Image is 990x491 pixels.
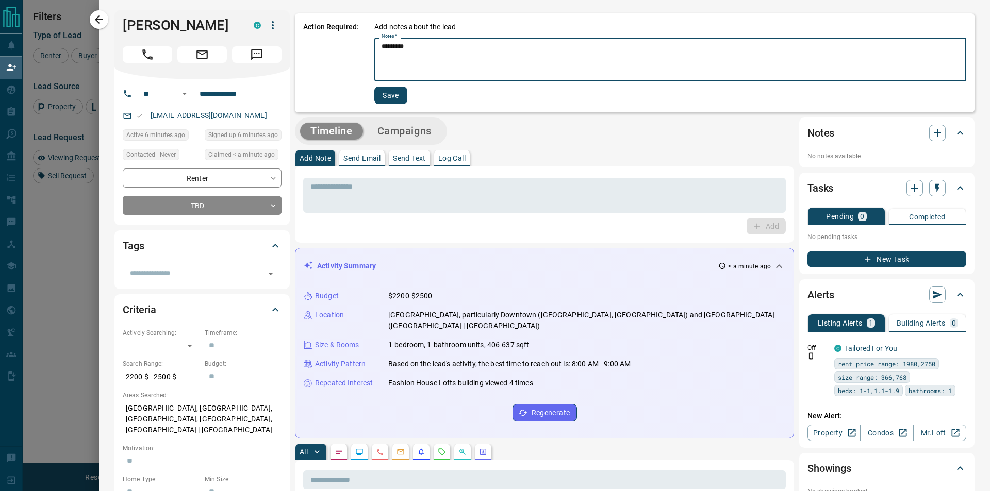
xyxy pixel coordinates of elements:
p: Based on the lead's activity, the best time to reach out is: 8:00 AM - 9:00 AM [388,359,631,369]
p: Timeframe: [205,328,282,337]
div: condos.ca [834,345,841,352]
a: Mr.Loft [913,425,966,441]
p: Activity Pattern [315,359,366,369]
button: Campaigns [367,123,442,140]
svg: Notes [335,448,343,456]
p: < a minute ago [728,262,771,271]
span: Claimed < a minute ago [208,149,275,160]
p: Search Range: [123,359,200,368]
p: New Alert: [807,411,966,421]
div: Tasks [807,176,966,200]
button: Open [178,88,191,100]
p: Home Type: [123,475,200,484]
div: Alerts [807,282,966,307]
p: 1 [869,319,873,327]
div: Notes [807,121,966,145]
h2: Alerts [807,286,834,303]
span: Contacted - Never [126,149,176,160]
div: Criteria [123,297,282,322]
p: Actively Searching: [123,328,200,337]
p: 0 [952,319,956,327]
p: No notes available [807,151,966,161]
h1: [PERSON_NAME] [123,17,238,33]
button: Timeline [300,123,363,140]
span: size range: 366,768 [838,372,906,382]
svg: Requests [438,448,446,456]
p: Send Text [393,155,426,162]
p: Fashion House Lofts building viewed 4 times [388,378,533,388]
p: Send Email [343,155,381,162]
p: 1-bedroom, 1-bathroom units, 406-637 sqft [388,340,529,350]
span: bathrooms: 1 [909,385,952,396]
p: Add Note [300,155,331,162]
span: Call [123,46,172,63]
span: beds: 1-1,1.1-1.9 [838,385,899,396]
p: 0 [860,213,864,220]
svg: Push Notification Only [807,352,815,360]
p: [GEOGRAPHIC_DATA], particularly Downtown ([GEOGRAPHIC_DATA], [GEOGRAPHIC_DATA]) and [GEOGRAPHIC_D... [388,310,785,331]
h2: Notes [807,125,834,141]
p: Log Call [438,155,466,162]
p: Budget [315,291,339,301]
span: Active 6 minutes ago [126,130,185,140]
p: Location [315,310,344,320]
p: Activity Summary [317,261,376,272]
svg: Calls [376,448,384,456]
svg: Emails [397,448,405,456]
h2: Tasks [807,180,833,196]
p: No pending tasks [807,229,966,245]
div: Activity Summary< a minute ago [304,257,785,276]
svg: Listing Alerts [417,448,425,456]
p: Size & Rooms [315,340,359,350]
a: Tailored For You [845,344,897,352]
span: rent price range: 1980,2750 [838,359,935,369]
svg: Email Valid [136,112,143,120]
p: Completed [909,213,946,221]
div: Wed Oct 15 2025 [123,129,200,144]
a: [EMAIL_ADDRESS][DOMAIN_NAME] [151,111,267,120]
p: All [300,448,308,455]
p: [GEOGRAPHIC_DATA], [GEOGRAPHIC_DATA], [GEOGRAPHIC_DATA], [GEOGRAPHIC_DATA], [GEOGRAPHIC_DATA] | [... [123,400,282,438]
p: Listing Alerts [818,319,863,327]
p: $2200-$2500 [388,291,432,301]
svg: Lead Browsing Activity [355,448,364,456]
span: Message [232,46,282,63]
button: Save [374,87,407,104]
h2: Criteria [123,301,156,318]
p: Motivation: [123,444,282,453]
button: Open [263,266,278,281]
button: Regenerate [513,404,577,421]
div: Renter [123,168,282,188]
button: New Task [807,251,966,267]
div: condos.ca [254,22,261,29]
p: Min Size: [205,475,282,484]
svg: Opportunities [458,448,467,456]
div: TBD [123,196,282,215]
div: Tags [123,233,282,258]
p: Action Required: [303,22,359,104]
span: Email [177,46,227,63]
p: Areas Searched: [123,391,282,400]
p: Building Alerts [897,319,946,327]
p: Add notes about the lead [374,22,456,32]
div: Showings [807,456,966,481]
p: 2200 $ - 2500 $ [123,368,200,385]
span: Signed up 6 minutes ago [208,130,278,140]
p: Off [807,343,828,352]
div: Wed Oct 15 2025 [205,149,282,163]
p: Pending [826,213,854,220]
svg: Agent Actions [479,448,487,456]
h2: Showings [807,460,851,477]
h2: Tags [123,238,144,254]
p: Repeated Interest [315,378,373,388]
a: Condos [860,425,913,441]
a: Property [807,425,861,441]
label: Notes [382,33,397,40]
div: Wed Oct 15 2025 [205,129,282,144]
p: Budget: [205,359,282,368]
